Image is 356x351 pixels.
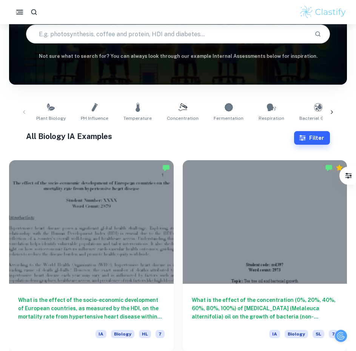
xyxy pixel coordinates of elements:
[325,164,333,172] img: Marked
[336,164,343,172] div: Premium
[299,5,347,20] img: Clastify logo
[341,168,356,183] button: Filter
[299,115,337,122] span: Bacterial Growth
[36,115,66,122] span: Plant Biology
[111,330,134,338] span: Biology
[156,330,165,338] span: 7
[214,115,243,122] span: Fermentation
[294,131,330,145] button: Filter
[139,330,151,338] span: HL
[96,330,106,338] span: IA
[18,296,165,321] h6: What is the effect of the socio-economic development of European countries, as measured by the HD...
[167,115,199,122] span: Concentration
[192,296,338,321] h6: What is the effect of the concentration (0%, 20%, 40%, 60%, 80%, 100%) of [MEDICAL_DATA] (Melaleu...
[329,330,338,338] span: 7
[26,131,294,142] h1: All Biology IA Examples
[311,28,324,40] button: Search
[259,115,284,122] span: Respiration
[123,115,152,122] span: Temperature
[285,330,308,338] span: Biology
[81,115,108,122] span: pH Influence
[9,53,347,60] h6: Not sure what to search for? You can always look through our example Internal Assessments below f...
[26,23,309,45] input: E.g. photosynthesis, coffee and protein, HDI and diabetes...
[162,164,170,172] img: Marked
[313,330,324,338] span: SL
[269,330,280,338] span: IA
